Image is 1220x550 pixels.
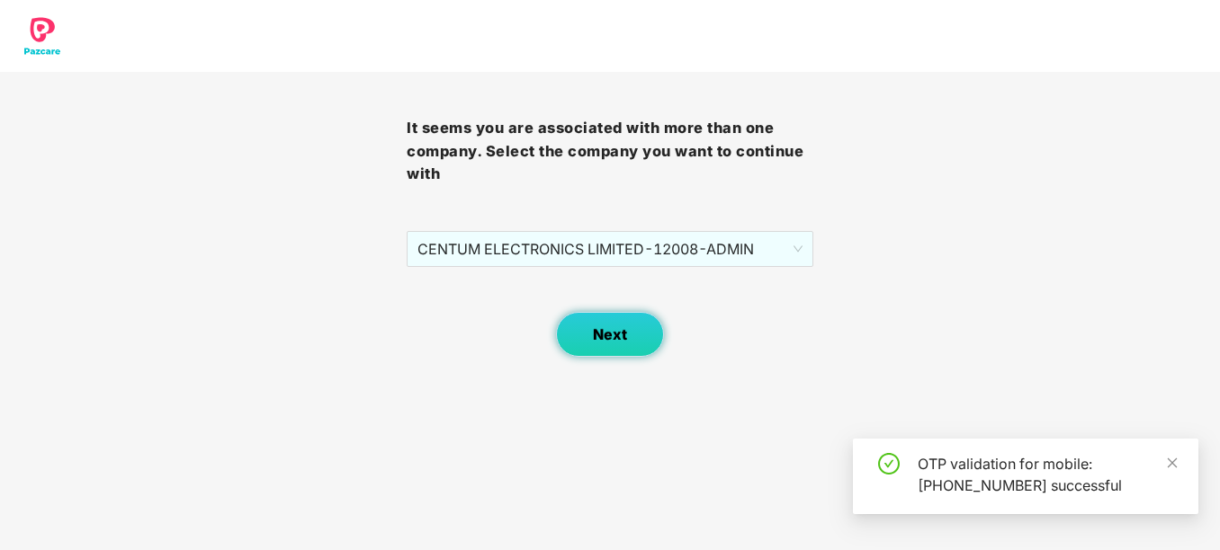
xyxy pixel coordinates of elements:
[918,453,1177,496] div: OTP validation for mobile: [PHONE_NUMBER] successful
[407,117,813,186] h3: It seems you are associated with more than one company. Select the company you want to continue with
[1166,457,1179,469] span: close
[556,312,664,357] button: Next
[417,232,803,266] span: CENTUM ELECTRONICS LIMITED - 12008 - ADMIN
[878,453,900,475] span: check-circle
[593,326,627,343] span: Next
